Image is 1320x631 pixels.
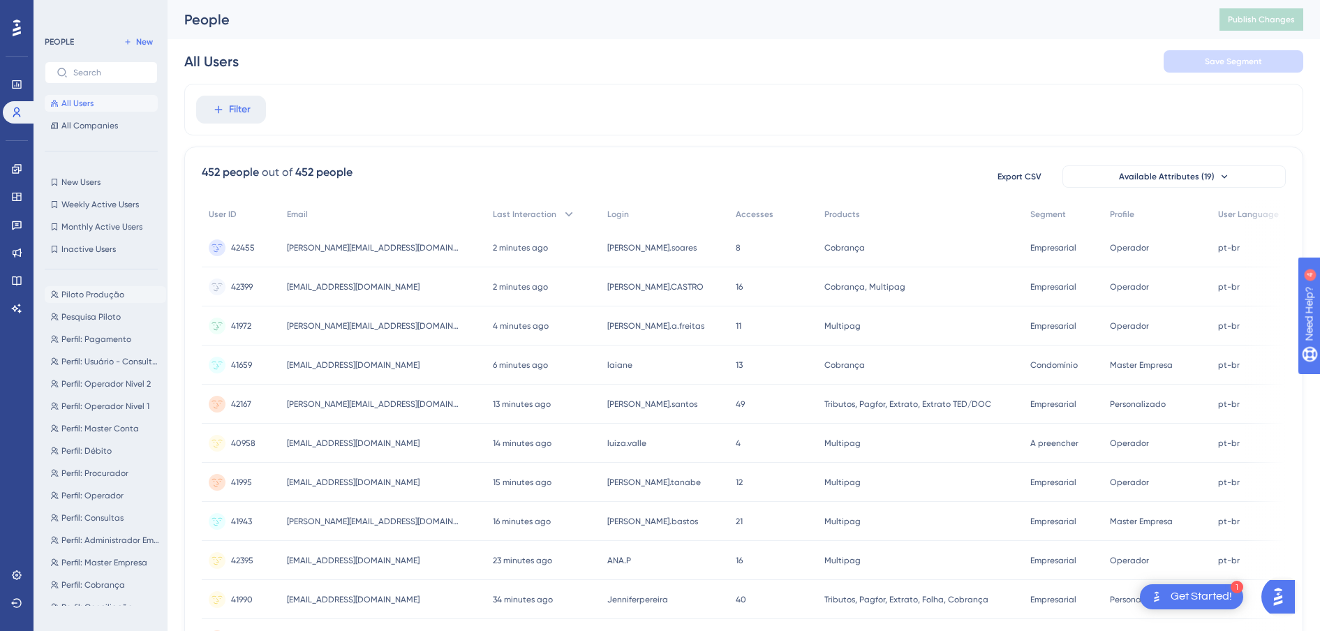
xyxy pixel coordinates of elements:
span: Perfil: Operador Nivel 2 [61,378,151,389]
span: 40 [736,594,746,605]
span: pt-br [1218,477,1240,488]
span: Perfil: Operador Nivel 1 [61,401,149,412]
span: Multipag [824,320,861,332]
span: [EMAIL_ADDRESS][DOMAIN_NAME] [287,555,420,566]
span: Tributos, Pagfor, Extrato, Extrato TED/DOC [824,399,991,410]
span: User ID [209,209,237,220]
span: Perfil: Cobrança [61,579,125,591]
button: Perfil: Cobrança [45,577,166,593]
span: 49 [736,399,745,410]
span: Operador [1110,477,1149,488]
span: Empresarial [1030,320,1076,332]
span: [PERSON_NAME].santos [607,399,697,410]
span: 8 [736,242,741,253]
span: 42395 [231,555,253,566]
span: Operador [1110,242,1149,253]
button: Perfil: Administrador Empresa [45,532,166,549]
iframe: UserGuiding AI Assistant Launcher [1261,576,1303,618]
span: [EMAIL_ADDRESS][DOMAIN_NAME] [287,477,420,488]
span: [EMAIL_ADDRESS][DOMAIN_NAME] [287,594,420,605]
span: New Users [61,177,101,188]
button: Piloto Produção [45,286,166,303]
button: Perfil: Usuário - Consultas [45,353,166,370]
button: Available Attributes (19) [1062,165,1286,188]
span: Multipag [824,438,861,449]
span: [PERSON_NAME].soares [607,242,697,253]
button: Export CSV [984,165,1054,188]
span: Available Attributes (19) [1119,171,1215,182]
span: Perfil: Pagamento [61,334,131,345]
button: Perfil: Operador Nivel 1 [45,398,166,415]
time: 2 minutes ago [493,282,548,292]
time: 14 minutes ago [493,438,551,448]
span: luiza.valle [607,438,646,449]
span: Master Empresa [1110,359,1173,371]
span: Tributos, Pagfor, Extrato, Folha, Cobrança [824,594,988,605]
div: Open Get Started! checklist, remaining modules: 1 [1140,584,1243,609]
span: Last Interaction [493,209,556,220]
span: [PERSON_NAME].bastos [607,516,698,527]
span: pt-br [1218,242,1240,253]
span: 42455 [231,242,255,253]
span: 41943 [231,516,252,527]
span: pt-br [1218,359,1240,371]
span: Cobrança [824,359,865,371]
span: Operador [1110,438,1149,449]
button: All Companies [45,117,158,134]
span: Pesquisa Piloto [61,311,121,322]
time: 16 minutes ago [493,517,551,526]
span: New [136,36,153,47]
span: Jenniferpereira [607,594,668,605]
time: 2 minutes ago [493,243,548,253]
span: Products [824,209,860,220]
button: Perfil: Conciliação [45,599,166,616]
span: ANA.P [607,555,631,566]
span: pt-br [1218,438,1240,449]
span: Need Help? [33,3,87,20]
input: Search [73,68,146,77]
span: Monthly Active Users [61,221,142,232]
time: 4 minutes ago [493,321,549,331]
span: Filter [229,101,251,118]
span: Empresarial [1030,516,1076,527]
button: Publish Changes [1219,8,1303,31]
span: Multipag [824,555,861,566]
div: PEOPLE [45,36,74,47]
span: 16 [736,281,743,292]
span: [PERSON_NAME][EMAIL_ADDRESS][DOMAIN_NAME] [287,242,461,253]
span: Empresarial [1030,242,1076,253]
time: 15 minutes ago [493,477,551,487]
span: Empresarial [1030,399,1076,410]
button: Perfil: Operador [45,487,166,504]
div: out of [262,164,292,181]
span: [PERSON_NAME].a.freitas [607,320,704,332]
span: Export CSV [998,171,1041,182]
span: Accesses [736,209,773,220]
span: Multipag [824,477,861,488]
span: Perfil: Operador [61,490,124,501]
span: Condomínio [1030,359,1078,371]
span: pt-br [1218,516,1240,527]
div: 4 [97,7,101,18]
span: All Users [61,98,94,109]
span: Multipag [824,516,861,527]
span: 16 [736,555,743,566]
span: Personalizado [1110,399,1166,410]
span: laiane [607,359,632,371]
button: All Users [45,95,158,112]
span: Cobrança [824,242,865,253]
div: 1 [1231,581,1243,593]
span: Empresarial [1030,477,1076,488]
span: Empresarial [1030,555,1076,566]
button: Perfil: Débito [45,443,166,459]
div: All Users [184,52,239,71]
span: pt-br [1218,399,1240,410]
span: 40958 [231,438,255,449]
button: Monthly Active Users [45,218,158,235]
span: Perfil: Procurador [61,468,128,479]
span: [PERSON_NAME][EMAIL_ADDRESS][DOMAIN_NAME] [287,320,461,332]
span: Perfil: Administrador Empresa [61,535,161,546]
span: Inactive Users [61,244,116,255]
span: Perfil: Conciliação [61,602,133,613]
span: Perfil: Master Conta [61,423,139,434]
